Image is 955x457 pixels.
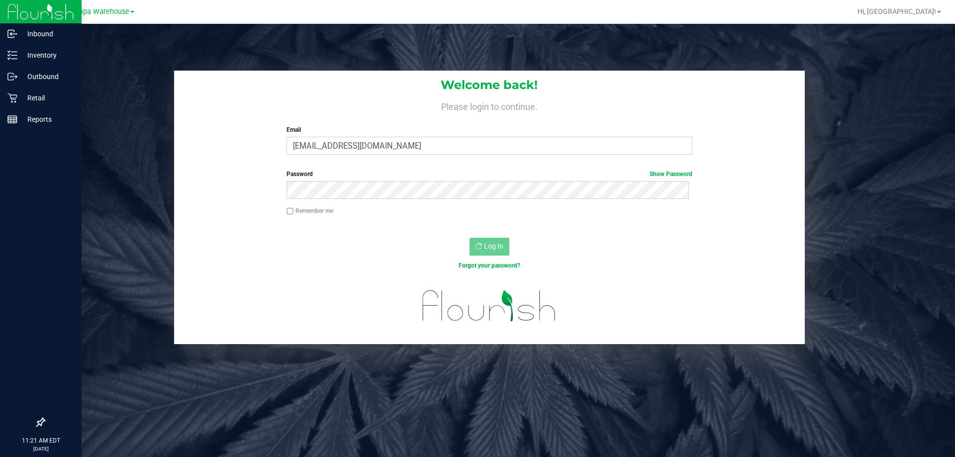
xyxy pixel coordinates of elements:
input: Remember me [286,208,293,215]
p: Outbound [17,71,77,83]
inline-svg: Inbound [7,29,17,39]
p: Reports [17,113,77,125]
h1: Welcome back! [174,79,805,91]
h4: Please login to continue. [174,99,805,111]
span: Tampa Warehouse [69,7,129,16]
p: Inventory [17,49,77,61]
a: Show Password [650,171,692,178]
img: flourish_logo.svg [410,280,568,331]
inline-svg: Retail [7,93,17,103]
p: Retail [17,92,77,104]
label: Email [286,125,692,134]
a: Forgot your password? [459,262,520,269]
p: [DATE] [4,445,77,453]
button: Log In [470,238,509,256]
inline-svg: Inventory [7,50,17,60]
inline-svg: Reports [7,114,17,124]
inline-svg: Outbound [7,72,17,82]
span: Log In [484,242,503,250]
p: 11:21 AM EDT [4,436,77,445]
span: Hi, [GEOGRAPHIC_DATA]! [858,7,936,15]
span: Password [286,171,313,178]
label: Remember me [286,206,333,215]
p: Inbound [17,28,77,40]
